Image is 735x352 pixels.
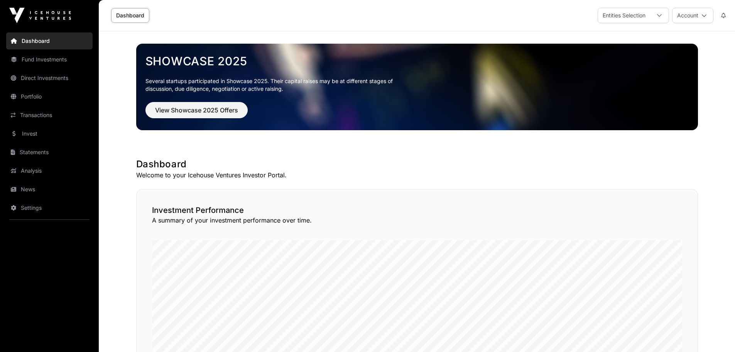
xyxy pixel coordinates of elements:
a: Direct Investments [6,70,93,87]
a: News [6,181,93,198]
div: Entities Selection [598,8,650,23]
button: View Showcase 2025 Offers [145,102,248,118]
h1: Dashboard [136,158,698,170]
p: Several startups participated in Showcase 2025. Their capital raises may be at different stages o... [145,77,405,93]
a: Portfolio [6,88,93,105]
a: Transactions [6,107,93,124]
a: Settings [6,199,93,216]
a: Analysis [6,162,93,179]
p: A summary of your investment performance over time. [152,216,682,225]
a: Invest [6,125,93,142]
img: Icehouse Ventures Logo [9,8,71,23]
img: Showcase 2025 [136,44,698,130]
iframe: Chat Widget [696,315,735,352]
a: Fund Investments [6,51,93,68]
p: Welcome to your Icehouse Ventures Investor Portal. [136,170,698,180]
a: View Showcase 2025 Offers [145,110,248,117]
a: Dashboard [6,32,93,49]
button: Account [672,8,713,23]
a: Showcase 2025 [145,54,689,68]
h2: Investment Performance [152,205,682,216]
a: Statements [6,144,93,161]
a: Dashboard [111,8,149,23]
span: View Showcase 2025 Offers [155,105,238,115]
